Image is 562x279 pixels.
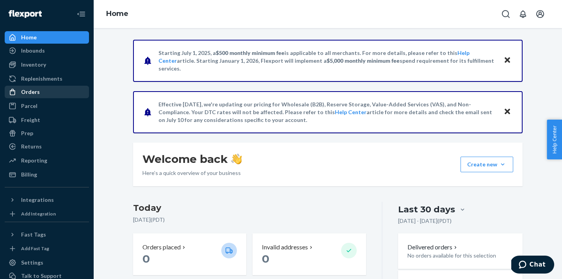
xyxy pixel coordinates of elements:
button: Close [502,106,512,118]
a: Settings [5,256,89,269]
p: No orders available for this selection [407,252,513,260]
a: Home [106,9,128,18]
a: Home [5,31,89,44]
div: Fast Tags [21,231,46,238]
ol: breadcrumbs [100,3,135,25]
a: Add Integration [5,209,89,219]
a: Inventory [5,58,89,71]
img: Flexport logo [9,10,42,18]
div: Billing [21,171,37,178]
button: Open notifications [515,6,531,22]
button: Invalid addresses 0 [253,233,366,275]
div: Integrations [21,196,54,204]
a: Inbounds [5,44,89,57]
span: 0 [262,252,269,265]
p: Starting July 1, 2025, a is applicable to all merchants. For more details, please refer to this a... [158,49,496,72]
a: Billing [5,168,89,181]
p: Effective [DATE], we're updating our pricing for Wholesale (B2B), Reserve Storage, Value-Added Se... [158,101,496,124]
div: Home [21,34,37,41]
p: [DATE] - [DATE] ( PDT ) [398,217,452,225]
button: Fast Tags [5,228,89,241]
button: Integrations [5,194,89,206]
p: Invalid addresses [262,243,308,252]
div: Prep [21,129,33,137]
a: Freight [5,114,89,126]
div: Inbounds [21,47,45,55]
p: [DATE] ( PDT ) [133,216,366,224]
div: Add Fast Tag [21,245,49,252]
a: Replenishments [5,72,89,85]
a: Parcel [5,100,89,112]
div: Freight [21,116,40,124]
button: Orders placed 0 [133,233,246,275]
div: Replenishments [21,75,62,83]
div: Reporting [21,157,47,164]
a: Reporting [5,154,89,167]
button: Delivered orders [407,243,459,252]
a: Add Fast Tag [5,244,89,253]
a: Help Center [335,109,366,115]
div: Returns [21,143,42,150]
button: Close [502,55,512,66]
button: Close Navigation [73,6,89,22]
span: $5,000 monthly minimum fee [327,57,400,64]
div: Parcel [21,102,37,110]
button: Open account menu [532,6,548,22]
div: Settings [21,259,43,267]
span: 0 [142,252,150,265]
p: Orders placed [142,243,181,252]
p: Here’s a quick overview of your business [142,169,242,177]
h3: Today [133,202,366,214]
a: Returns [5,140,89,153]
span: $500 monthly minimum fee [216,49,285,56]
div: Last 30 days [398,203,455,215]
div: Orders [21,88,40,96]
a: Orders [5,86,89,98]
button: Help Center [547,120,562,159]
div: Add Integration [21,210,56,217]
button: Create new [461,157,513,172]
iframe: Opens a widget where you can chat to one of our agents [511,256,554,275]
button: Open Search Box [498,6,514,22]
img: hand-wave emoji [231,154,242,164]
h1: Welcome back [142,152,242,166]
div: Inventory [21,61,46,69]
a: Prep [5,127,89,139]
